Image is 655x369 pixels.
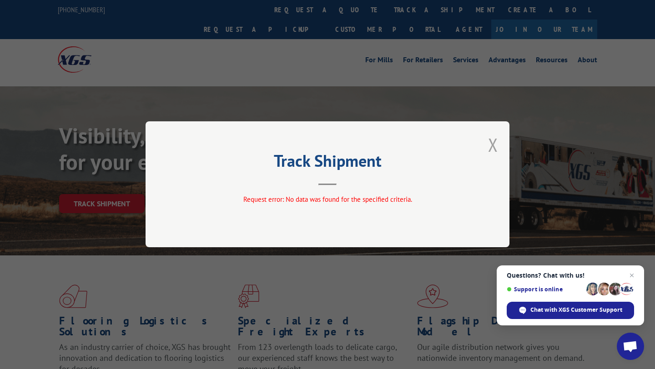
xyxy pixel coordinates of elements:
span: Chat with XGS Customer Support [507,302,634,319]
a: Open chat [617,333,644,360]
h2: Track Shipment [191,155,464,172]
span: Questions? Chat with us! [507,272,634,279]
span: Chat with XGS Customer Support [530,306,622,314]
span: Request error: No data was found for the specified criteria. [243,195,412,204]
span: Support is online [507,286,583,293]
button: Close modal [488,133,498,157]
